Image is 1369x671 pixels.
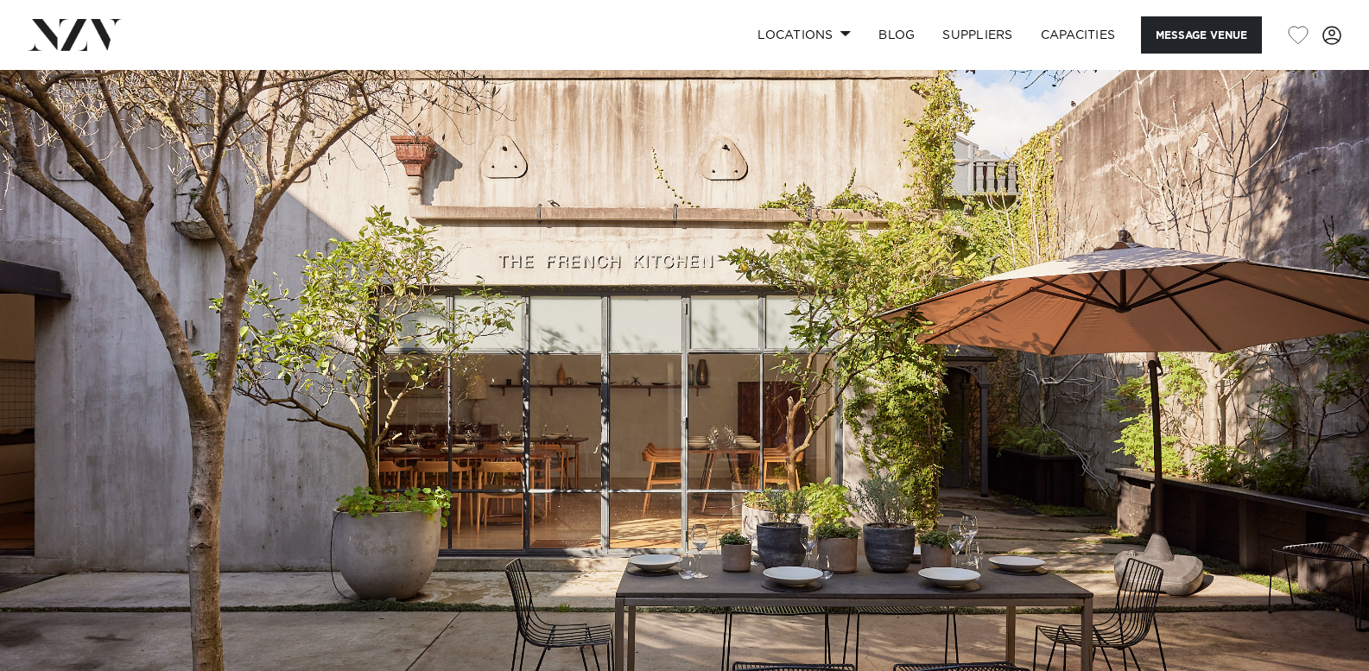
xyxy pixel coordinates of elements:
[744,16,865,54] a: Locations
[865,16,929,54] a: BLOG
[1027,16,1130,54] a: Capacities
[1141,16,1262,54] button: Message Venue
[28,19,122,50] img: nzv-logo.png
[929,16,1026,54] a: SUPPLIERS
